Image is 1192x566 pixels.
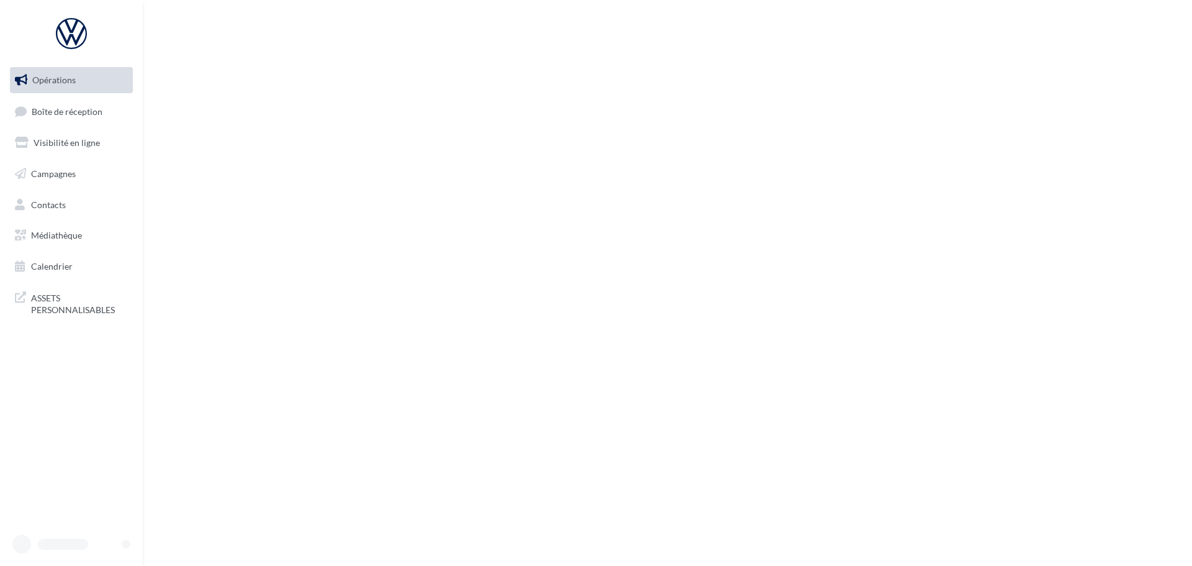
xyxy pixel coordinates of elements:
a: Contacts [7,192,135,218]
a: Médiathèque [7,222,135,249]
a: Campagnes [7,161,135,187]
span: Médiathèque [31,230,82,240]
span: Contacts [31,199,66,209]
span: Calendrier [31,261,73,272]
span: Visibilité en ligne [34,137,100,148]
a: Boîte de réception [7,98,135,125]
span: Boîte de réception [32,106,102,116]
a: Visibilité en ligne [7,130,135,156]
a: Calendrier [7,253,135,280]
a: Opérations [7,67,135,93]
span: Campagnes [31,168,76,179]
a: ASSETS PERSONNALISABLES [7,285,135,321]
span: ASSETS PERSONNALISABLES [31,290,128,316]
span: Opérations [32,75,76,85]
